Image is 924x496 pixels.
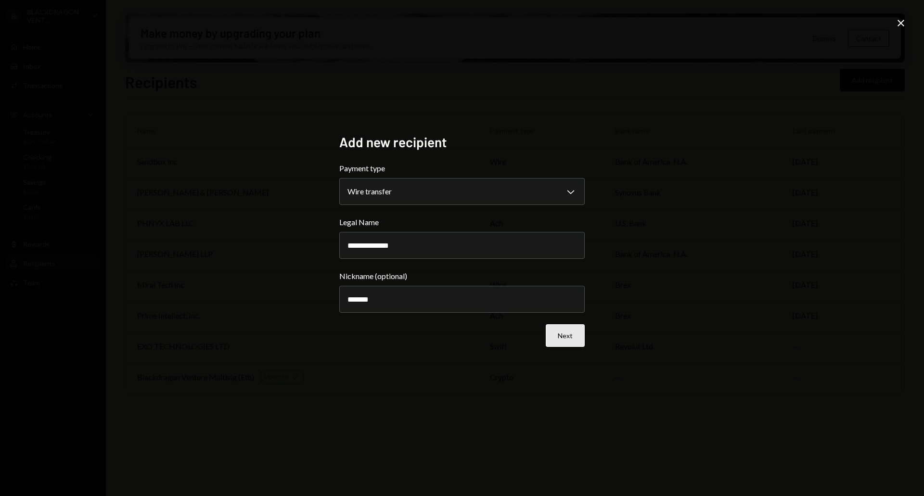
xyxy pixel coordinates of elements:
[546,324,585,347] button: Next
[339,270,585,282] label: Nickname (optional)
[339,216,585,228] label: Legal Name
[339,178,585,205] button: Payment type
[339,133,585,152] h2: Add new recipient
[339,163,585,174] label: Payment type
